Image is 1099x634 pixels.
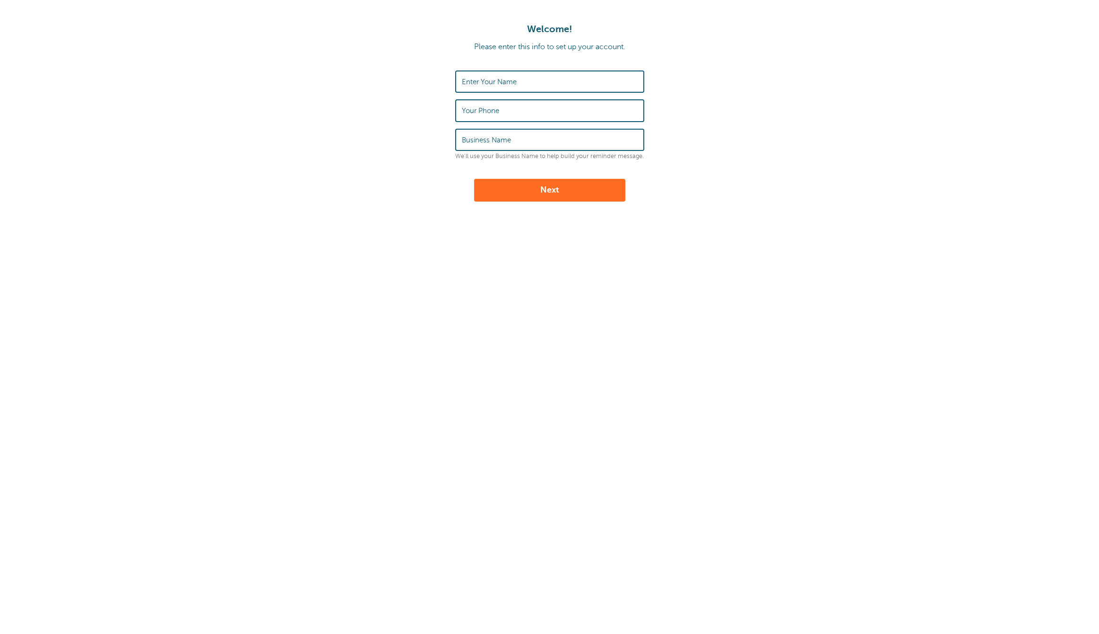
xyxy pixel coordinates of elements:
p: Please enter this info to set up your account. [9,43,1090,52]
label: Business Name [462,136,511,144]
h1: Welcome! [9,24,1090,35]
label: Enter Your Name [462,78,517,86]
p: We'll use your Business Name to help build your reminder message. [455,153,644,160]
label: Your Phone [462,106,499,115]
button: Next [474,179,625,202]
